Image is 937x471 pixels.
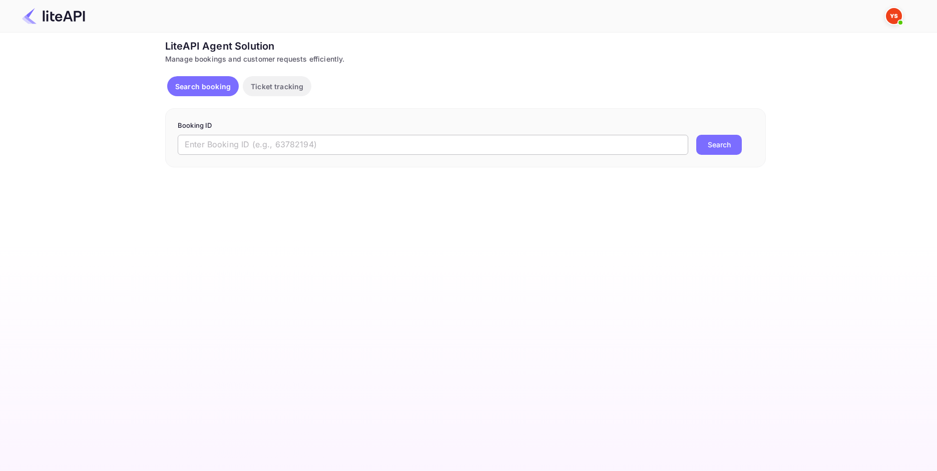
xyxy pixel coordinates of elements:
p: Booking ID [178,121,753,131]
img: Yandex Support [886,8,902,24]
p: Search booking [175,81,231,92]
div: LiteAPI Agent Solution [165,39,766,54]
input: Enter Booking ID (e.g., 63782194) [178,135,688,155]
button: Search [696,135,742,155]
img: LiteAPI Logo [22,8,85,24]
div: Manage bookings and customer requests efficiently. [165,54,766,64]
p: Ticket tracking [251,81,303,92]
